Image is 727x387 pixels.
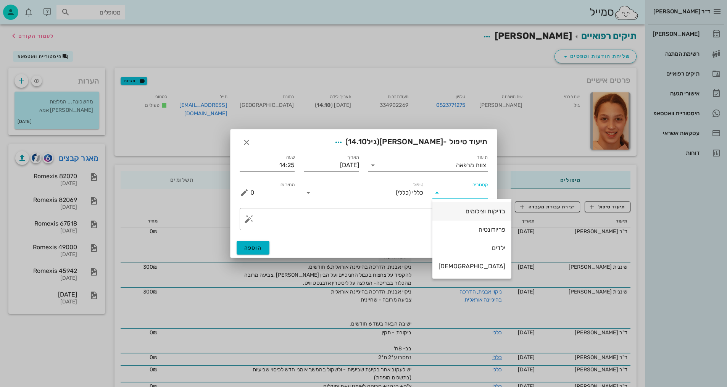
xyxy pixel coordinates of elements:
div: צוות מרפאה [456,162,486,169]
span: הוספה [244,245,262,251]
label: קטגוריה [472,182,488,188]
label: מחיר ₪ [280,182,295,188]
label: תיעוד [477,155,488,160]
label: טיפול [413,182,423,188]
span: תיעוד טיפול - [332,135,488,149]
span: 14.10 [348,137,367,146]
label: שעה [286,155,295,160]
div: בדיקות וצילומים [438,208,505,215]
span: (גיל ) [345,137,380,146]
div: [DEMOGRAPHIC_DATA] [438,263,505,270]
button: מחיר ₪ appended action [240,188,249,197]
label: תאריך [347,155,359,160]
div: פריודונטיה [438,226,505,233]
div: ילדים [438,244,505,252]
span: (כללי) [396,189,411,196]
button: הוספה [237,241,270,255]
div: תיעודצוות מרפאה [368,159,488,171]
span: כללי [412,189,423,196]
span: [PERSON_NAME] [379,137,443,146]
